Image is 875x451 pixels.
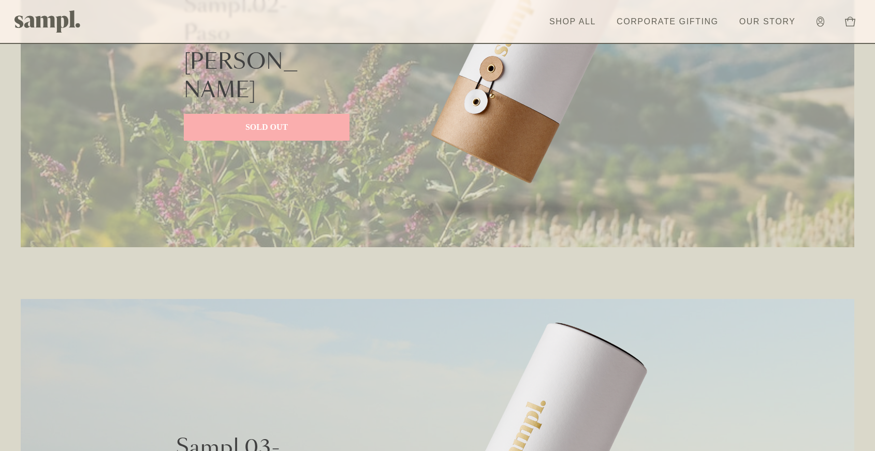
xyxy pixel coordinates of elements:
p: SOLD OUT [194,121,339,133]
img: Sampl logo [14,10,81,33]
a: Our Story [734,10,801,33]
a: Shop All [544,10,601,33]
a: SOLD OUT [184,114,349,141]
p: Paso [PERSON_NAME] [184,20,313,106]
a: Corporate Gifting [611,10,724,33]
